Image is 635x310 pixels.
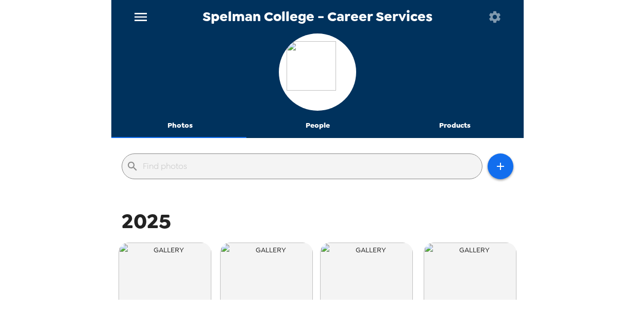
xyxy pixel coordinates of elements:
input: Find photos [143,158,478,175]
button: Products [386,113,524,138]
button: Photos [111,113,249,138]
span: 2025 [122,208,171,235]
button: People [249,113,387,138]
img: org logo [287,41,348,103]
span: Spelman College - Career Services [203,10,432,24]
